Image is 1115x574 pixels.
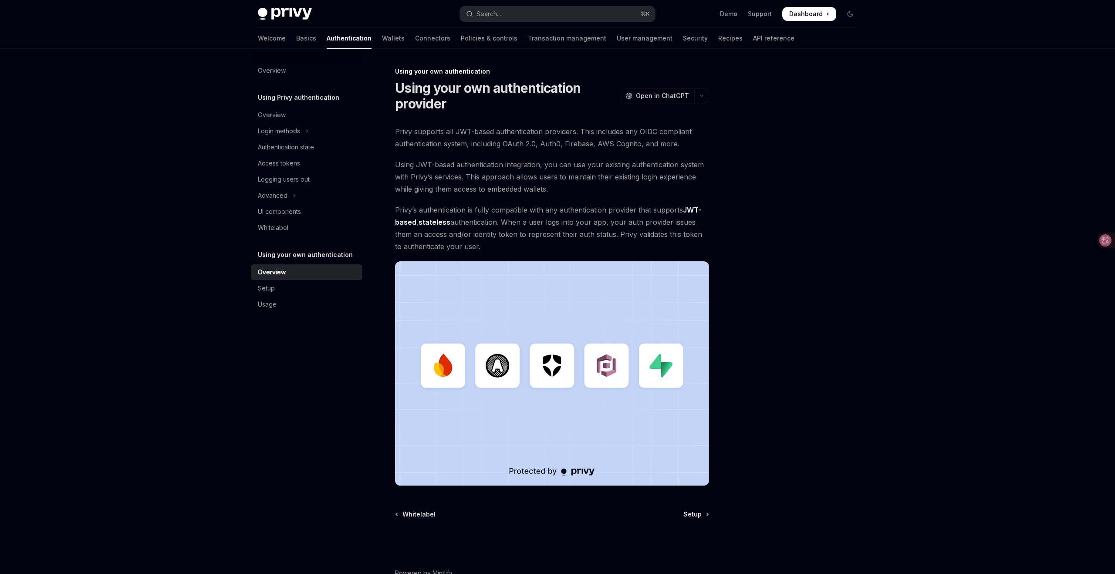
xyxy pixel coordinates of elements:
[258,126,300,136] div: Login methods
[327,28,372,49] a: Authentication
[251,264,362,280] a: Overview
[251,139,362,155] a: Authentication state
[641,10,650,17] span: ⌘ K
[720,10,737,18] a: Demo
[258,8,312,20] img: dark logo
[258,110,286,120] div: Overview
[617,28,672,49] a: User management
[258,190,287,201] div: Advanced
[258,158,300,169] div: Access tokens
[748,10,772,18] a: Support
[395,80,616,111] h1: Using your own authentication provider
[258,250,353,260] h5: Using your own authentication
[258,28,286,49] a: Welcome
[460,6,655,22] button: Open search
[683,510,702,519] span: Setup
[251,280,362,296] a: Setup
[258,267,286,277] div: Overview
[296,28,316,49] a: Basics
[258,174,310,185] div: Logging users out
[258,283,275,294] div: Setup
[415,28,450,49] a: Connectors
[258,206,301,217] div: UI components
[258,142,314,152] div: Authentication state
[258,223,288,233] div: Whitelabel
[683,28,708,49] a: Security
[251,155,362,171] a: Access tokens
[251,172,362,187] a: Logging users out
[476,9,501,19] div: Search...
[782,7,836,21] a: Dashboard
[419,218,450,227] a: stateless
[258,92,339,103] h5: Using Privy authentication
[620,88,694,103] button: Open in ChatGPT
[395,67,709,76] div: Using your own authentication
[396,510,436,519] a: Whitelabel
[683,510,708,519] a: Setup
[395,125,709,150] span: Privy supports all JWT-based authentication providers. This includes any OIDC compliant authentic...
[528,28,606,49] a: Transaction management
[461,28,517,49] a: Policies & controls
[251,204,362,219] a: UI components
[251,123,362,139] button: Toggle Login methods section
[382,28,405,49] a: Wallets
[258,299,277,310] div: Usage
[402,510,436,519] span: Whitelabel
[251,63,362,78] a: Overview
[251,188,362,203] button: Toggle Advanced section
[395,204,709,253] span: Privy’s authentication is fully compatible with any authentication provider that supports , authe...
[636,91,689,100] span: Open in ChatGPT
[753,28,794,49] a: API reference
[395,261,709,486] img: JWT-based auth splash
[258,65,286,76] div: Overview
[251,220,362,236] a: Whitelabel
[843,7,857,21] button: Toggle dark mode
[251,107,362,123] a: Overview
[789,10,823,18] span: Dashboard
[718,28,743,49] a: Recipes
[395,159,709,195] span: Using JWT-based authentication integration, you can use your existing authentication system with ...
[251,297,362,312] a: Usage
